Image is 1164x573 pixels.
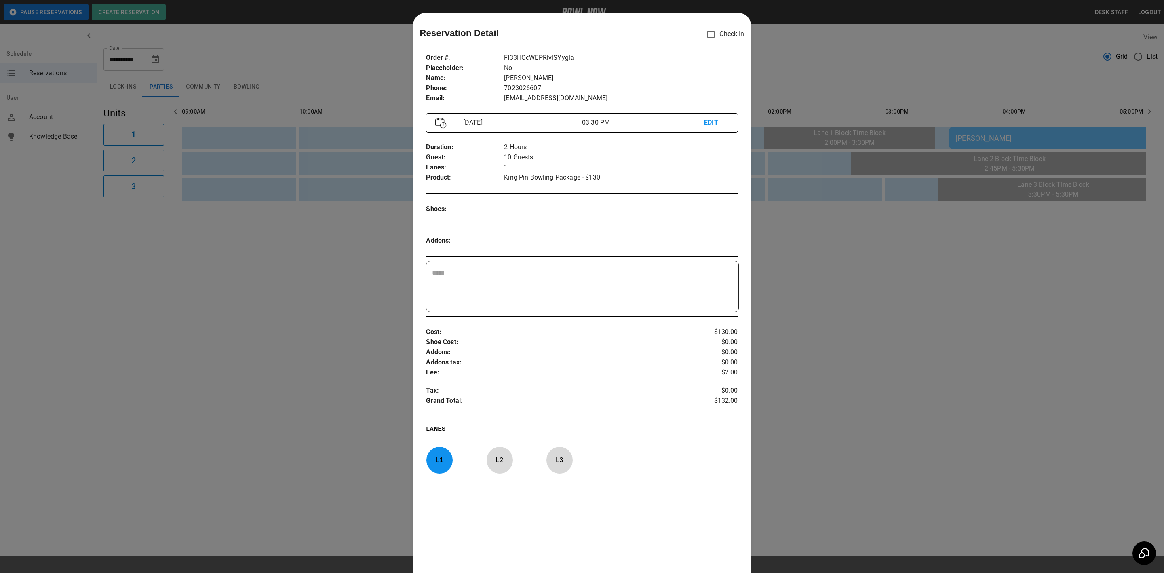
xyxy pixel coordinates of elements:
[426,63,504,73] p: Placeholder :
[686,337,738,347] p: $0.00
[504,83,738,93] p: 7023026607
[504,93,738,104] p: [EMAIL_ADDRESS][DOMAIN_NAME]
[426,53,504,63] p: Order # :
[504,142,738,152] p: 2 Hours
[426,173,504,183] p: Product :
[420,26,499,40] p: Reservation Detail
[686,327,738,337] p: $130.00
[582,118,704,127] p: 03:30 PM
[686,368,738,378] p: $2.00
[426,396,686,408] p: Grand Total :
[686,347,738,357] p: $0.00
[504,63,738,73] p: No
[546,450,573,469] p: L 3
[426,368,686,378] p: Fee :
[504,163,738,173] p: 1
[504,73,738,83] p: [PERSON_NAME]
[702,26,744,43] p: Check In
[686,396,738,408] p: $132.00
[426,83,504,93] p: Phone :
[686,386,738,396] p: $0.00
[426,425,738,436] p: LANES
[426,337,686,347] p: Shoe Cost :
[686,357,738,368] p: $0.00
[504,53,738,63] p: FI33HOcWEPRlvlSYygla
[426,152,504,163] p: Guest :
[704,118,728,128] p: EDIT
[426,347,686,357] p: Addons :
[426,386,686,396] p: Tax :
[460,118,582,127] p: [DATE]
[435,118,447,129] img: Vector
[426,163,504,173] p: Lanes :
[426,236,504,246] p: Addons :
[426,357,686,368] p: Addons tax :
[426,327,686,337] p: Cost :
[504,173,738,183] p: King Pin Bowling Package - $130
[486,450,513,469] p: L 2
[426,142,504,152] p: Duration :
[426,450,453,469] p: L 1
[426,93,504,104] p: Email :
[426,204,504,214] p: Shoes :
[504,152,738,163] p: 10 Guests
[426,73,504,83] p: Name :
